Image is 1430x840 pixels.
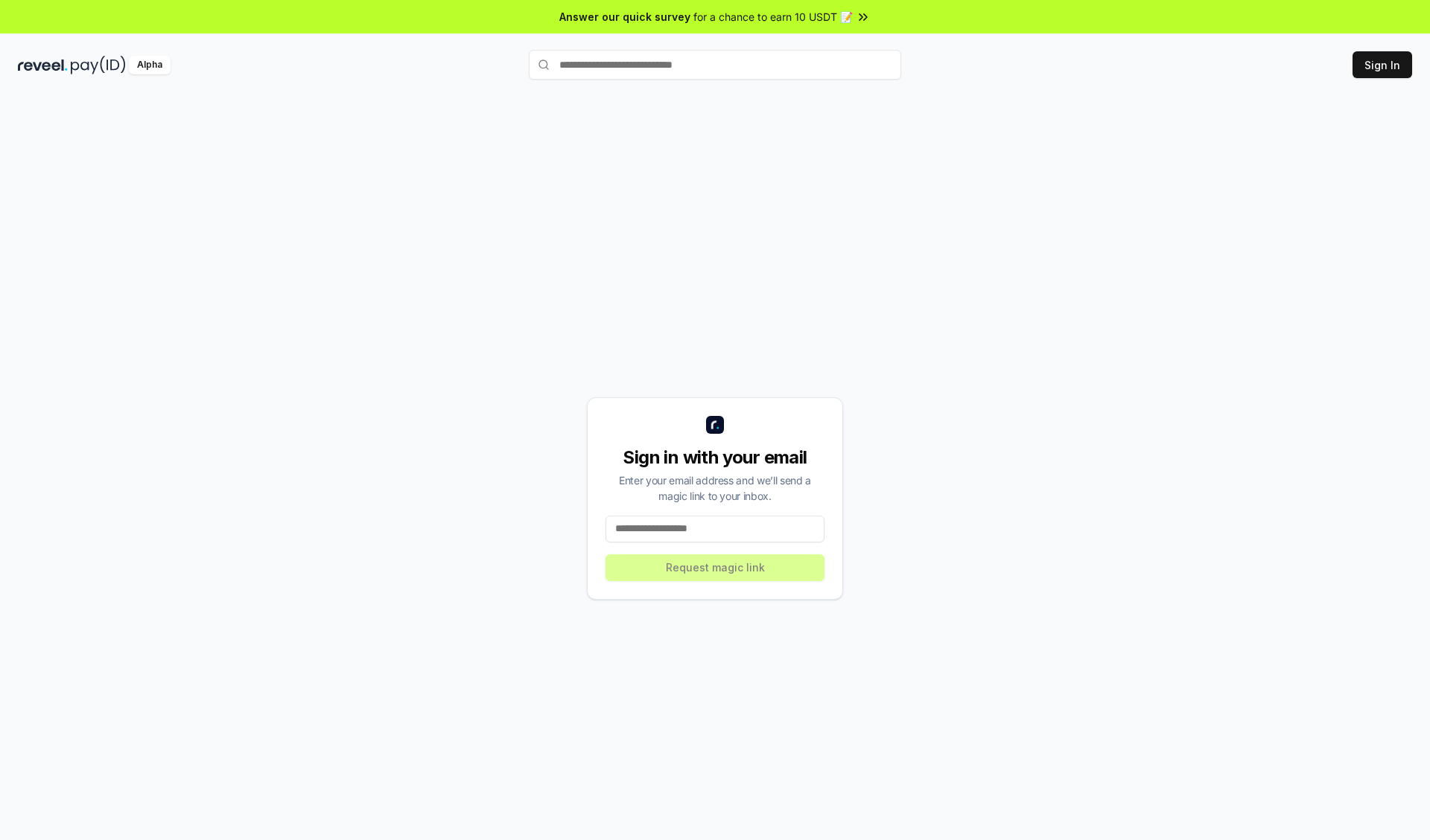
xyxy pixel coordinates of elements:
img: reveel_dark [18,56,68,74]
div: Enter your email address and we’ll send a magic link to your inbox. [606,472,824,504]
button: Sign In [1353,51,1412,78]
span: for a chance to earn 10 USDT 📝 [693,9,853,25]
div: Alpha [129,56,171,74]
img: pay_id [71,56,126,74]
span: Answer our quick survey [559,9,690,25]
div: Sign in with your email [606,446,824,469]
img: logo_small [706,416,724,434]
